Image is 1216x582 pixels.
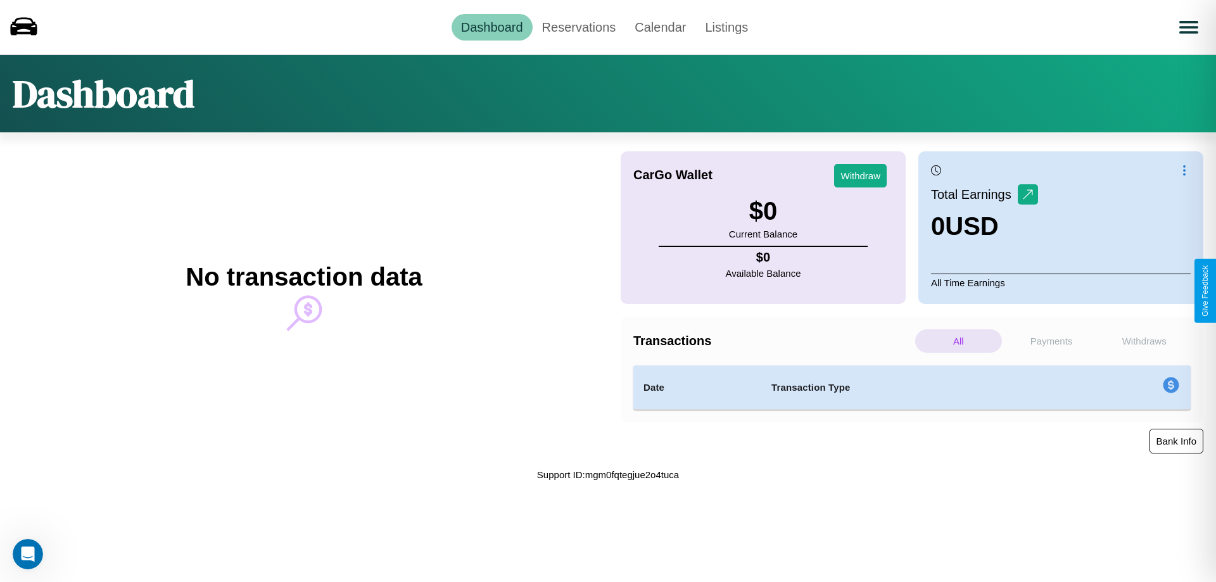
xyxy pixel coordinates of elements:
[452,14,533,41] a: Dashboard
[533,14,626,41] a: Reservations
[931,212,1038,241] h3: 0 USD
[633,334,912,348] h4: Transactions
[13,68,194,120] h1: Dashboard
[625,14,695,41] a: Calendar
[1101,329,1187,353] p: Withdraws
[186,263,422,291] h2: No transaction data
[729,225,797,243] p: Current Balance
[13,539,43,569] iframe: Intercom live chat
[771,380,1059,395] h4: Transaction Type
[537,466,679,483] p: Support ID: mgm0fqtegjue2o4tuca
[633,365,1191,410] table: simple table
[1008,329,1095,353] p: Payments
[633,168,712,182] h4: CarGo Wallet
[726,250,801,265] h4: $ 0
[931,274,1191,291] p: All Time Earnings
[931,183,1018,206] p: Total Earnings
[695,14,757,41] a: Listings
[915,329,1002,353] p: All
[1201,265,1210,317] div: Give Feedback
[729,197,797,225] h3: $ 0
[726,265,801,282] p: Available Balance
[834,164,887,187] button: Withdraw
[1171,9,1206,45] button: Open menu
[643,380,751,395] h4: Date
[1149,429,1203,453] button: Bank Info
